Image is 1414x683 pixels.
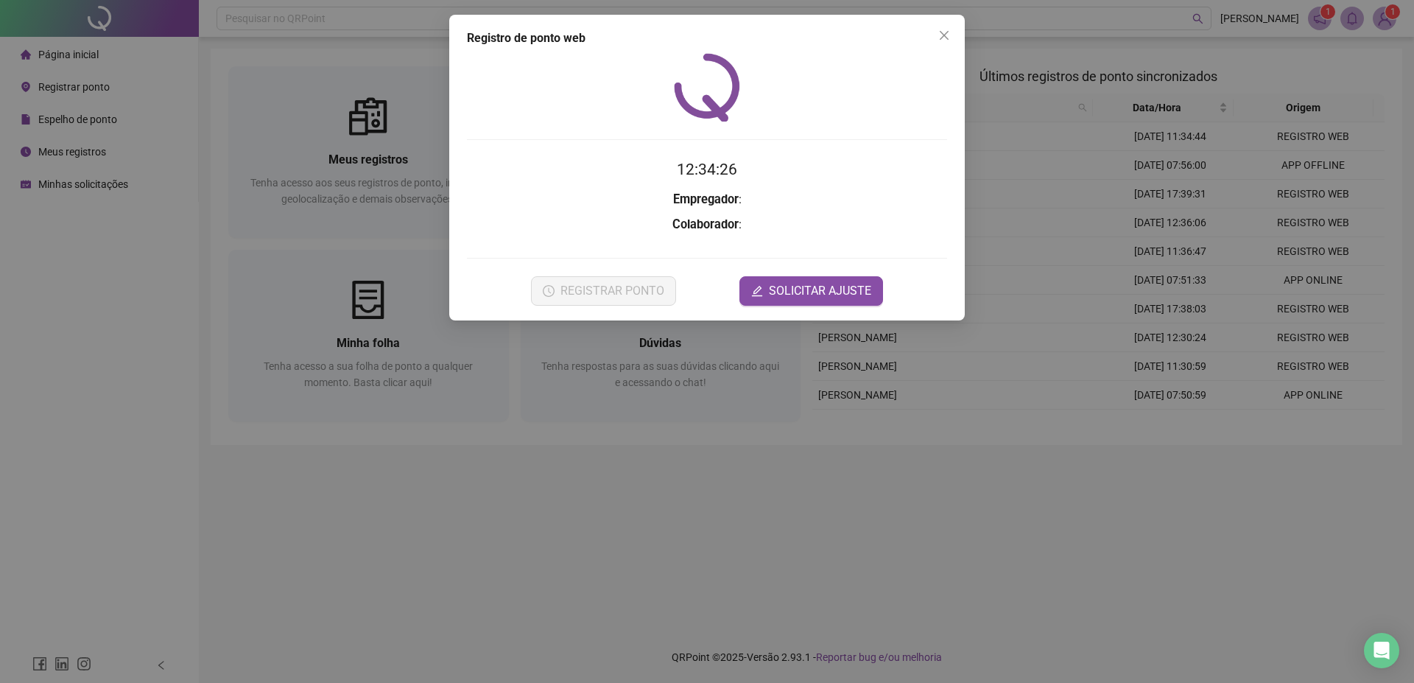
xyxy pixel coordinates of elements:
time: 12:34:26 [677,161,737,178]
span: edit [751,285,763,297]
button: editSOLICITAR AJUSTE [739,276,883,306]
div: Open Intercom Messenger [1364,633,1399,668]
h3: : [467,190,947,209]
span: close [938,29,950,41]
div: Registro de ponto web [467,29,947,47]
button: Close [932,24,956,47]
strong: Colaborador [672,217,739,231]
button: REGISTRAR PONTO [531,276,676,306]
img: QRPoint [674,53,740,122]
h3: : [467,215,947,234]
strong: Empregador [673,192,739,206]
span: SOLICITAR AJUSTE [769,282,871,300]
